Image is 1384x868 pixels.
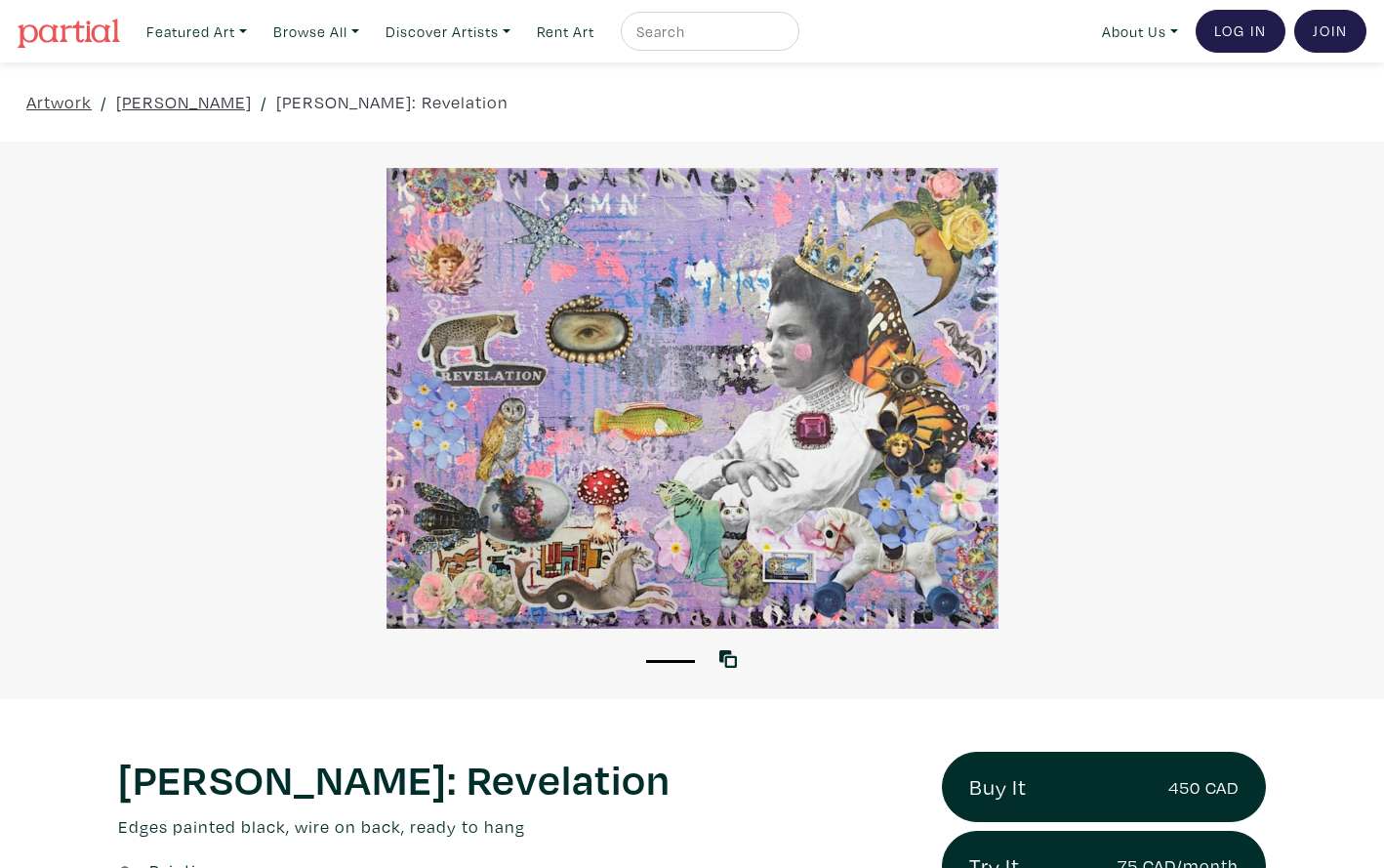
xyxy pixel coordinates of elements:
input: Search [634,20,781,44]
a: Buy It450 CAD [942,752,1266,822]
a: Browse All [265,12,368,52]
a: Log In [1196,10,1285,53]
button: 1 of 1 [646,660,695,663]
small: 450 CAD [1168,774,1239,801]
p: Edges painted black, wire on back, ready to hang [118,813,914,840]
span: / [261,89,267,115]
h1: [PERSON_NAME]: Revelation [118,752,914,805]
a: About Us [1093,12,1187,52]
span: / [101,89,107,115]
a: Artwork [26,89,92,115]
a: Rent Art [528,12,603,52]
a: [PERSON_NAME]: Revelation [276,89,509,115]
a: [PERSON_NAME] [116,89,252,115]
a: Discover Artists [377,12,519,52]
a: Featured Art [138,12,256,52]
a: Join [1294,10,1366,53]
